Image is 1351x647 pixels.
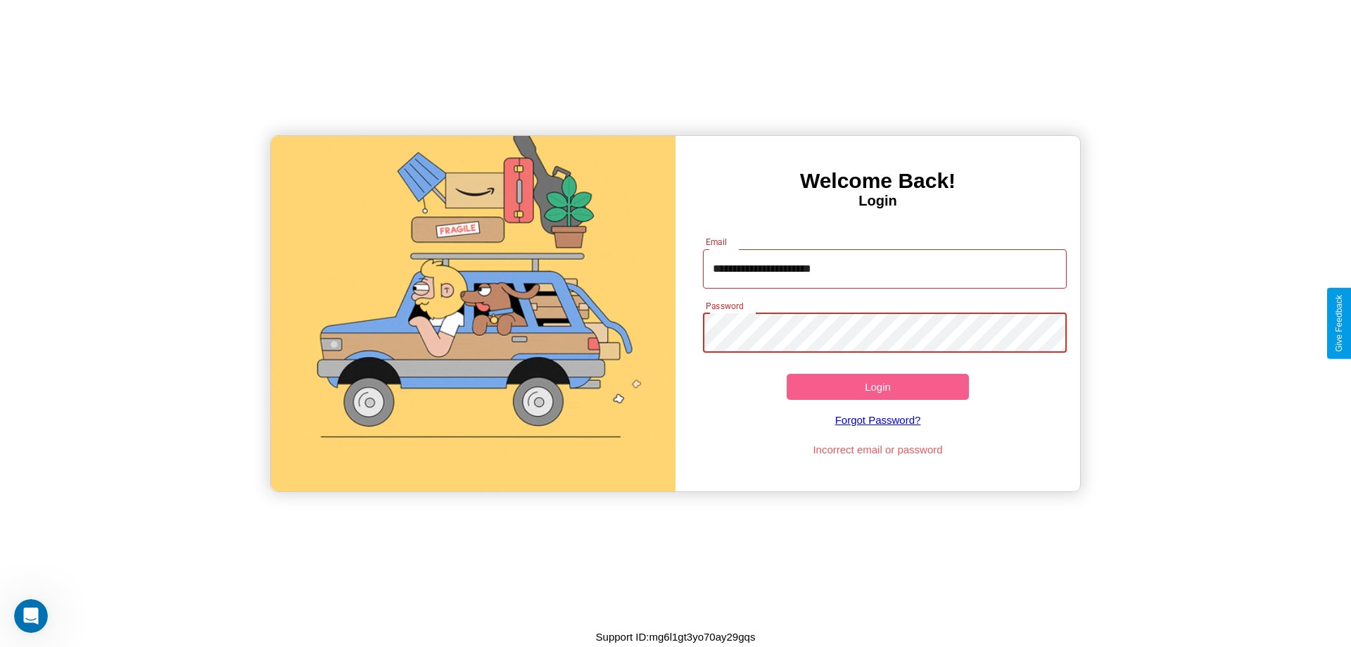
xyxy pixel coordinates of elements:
label: Email [706,236,728,248]
p: Incorrect email or password [696,440,1060,459]
button: Login [787,374,969,400]
h3: Welcome Back! [675,169,1080,193]
a: Forgot Password? [696,400,1060,440]
iframe: Intercom live chat [14,599,48,633]
p: Support ID: mg6l1gt3yo70ay29gqs [596,627,756,646]
div: Give Feedback [1334,295,1344,352]
h4: Login [675,193,1080,209]
label: Password [706,300,743,312]
img: gif [271,136,675,491]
